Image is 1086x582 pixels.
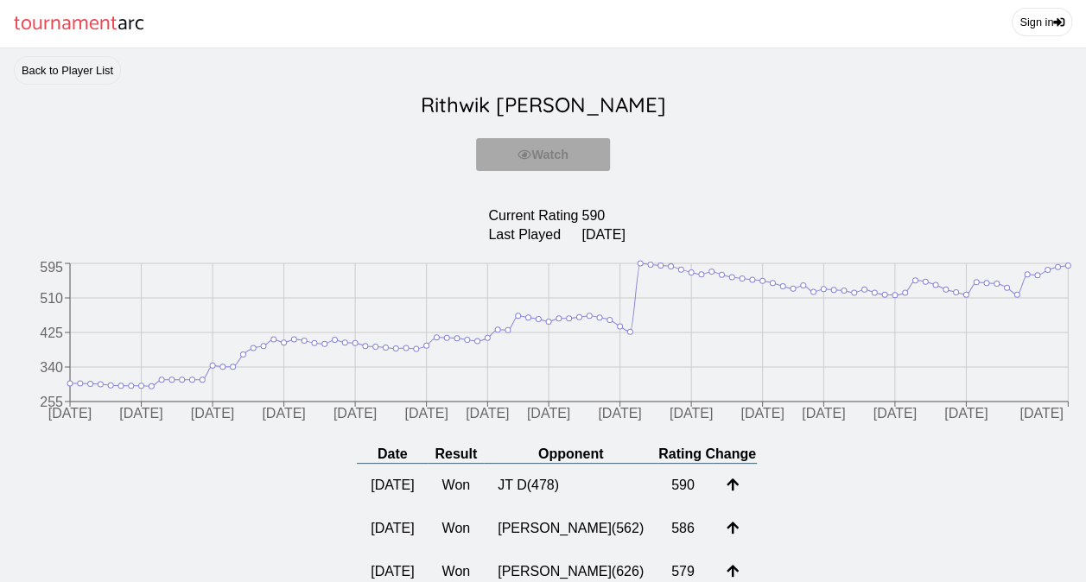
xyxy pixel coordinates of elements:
th: Rating Change [657,446,757,464]
td: [DATE] [357,507,428,550]
tspan: 510 [40,291,63,306]
tspan: [DATE] [598,407,641,421]
a: Sign in [1012,8,1072,36]
td: Current Rating [487,207,579,225]
span: tournament [14,7,117,41]
th: Date [357,446,428,464]
td: JT D ( 478 ) [484,464,657,508]
td: 586 [657,507,713,550]
tspan: [DATE] [670,407,713,421]
tspan: [DATE] [944,407,988,421]
tspan: [DATE] [119,407,162,421]
span: arc [117,7,144,41]
td: [PERSON_NAME] ( 562 ) [484,507,657,550]
tspan: [DATE] [527,407,570,421]
tspan: [DATE] [262,407,305,421]
td: Last Played [487,226,579,244]
tspan: [DATE] [333,407,377,421]
td: 590 [581,207,626,225]
th: Result [428,446,484,464]
h2: Rithwik [PERSON_NAME] [14,85,1072,124]
button: Watch [476,138,610,171]
td: Won [428,464,484,508]
tspan: [DATE] [802,407,845,421]
tspan: [DATE] [191,407,234,421]
td: 590 [657,464,713,508]
td: Won [428,507,484,550]
tspan: [DATE] [1019,407,1063,421]
td: [DATE] [357,464,428,508]
tspan: [DATE] [873,407,916,421]
a: Back to Player List [14,56,121,85]
tspan: [DATE] [404,407,448,421]
tspan: 340 [40,360,63,375]
tspan: [DATE] [48,407,92,421]
th: Opponent [484,446,657,464]
tspan: [DATE] [740,407,784,421]
tspan: 255 [40,395,63,409]
td: [DATE] [581,226,626,244]
tspan: 595 [40,260,63,275]
tspan: [DATE] [466,407,509,421]
a: tournamentarc [14,7,144,41]
tspan: 425 [40,326,63,340]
